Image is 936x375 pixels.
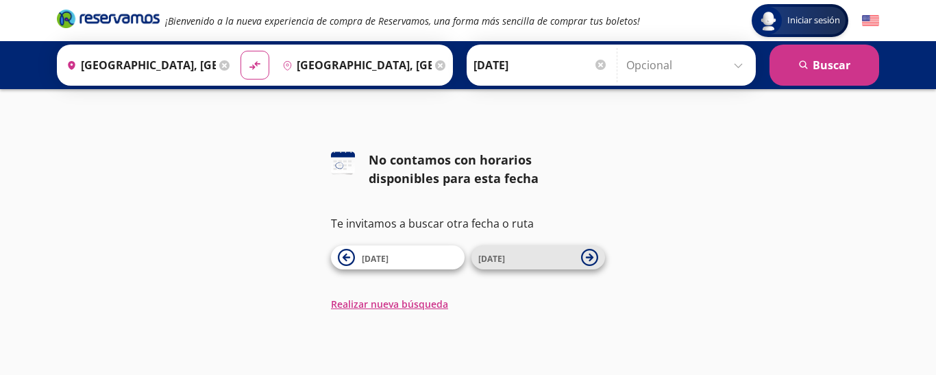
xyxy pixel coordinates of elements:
input: Opcional [626,48,749,82]
div: No contamos con horarios disponibles para esta fecha [369,151,605,188]
i: Brand Logo [57,8,160,29]
input: Buscar Destino [277,48,432,82]
p: Te invitamos a buscar otra fecha o ruta [331,215,605,232]
span: [DATE] [478,253,505,265]
a: Brand Logo [57,8,160,33]
span: Iniciar sesión [782,14,846,27]
input: Buscar Origen [61,48,216,82]
button: English [862,12,879,29]
button: [DATE] [471,245,605,269]
button: [DATE] [331,245,465,269]
em: ¡Bienvenido a la nueva experiencia de compra de Reservamos, una forma más sencilla de comprar tus... [165,14,640,27]
span: [DATE] [362,253,389,265]
button: Realizar nueva búsqueda [331,297,448,311]
button: Buscar [769,45,879,86]
input: Elegir Fecha [473,48,608,82]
